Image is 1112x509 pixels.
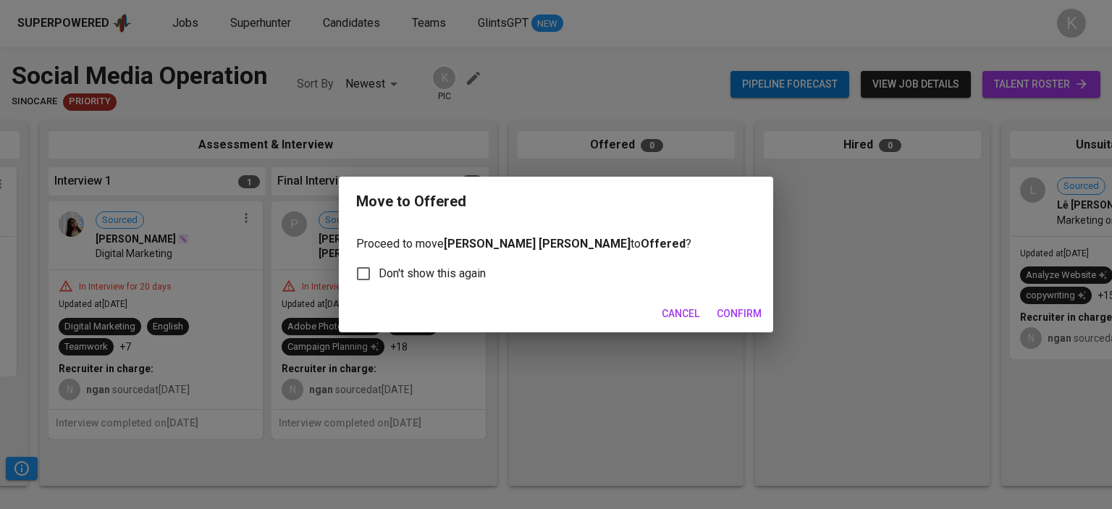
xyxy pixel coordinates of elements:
[356,191,466,212] div: Move to Offered
[656,300,705,327] button: Cancel
[356,235,756,253] p: Proceed to move to ?
[444,237,631,251] b: [PERSON_NAME] [PERSON_NAME]
[379,265,486,282] span: Don't show this again
[662,305,699,323] span: Cancel
[717,305,762,323] span: Confirm
[641,237,686,251] b: Offered
[711,300,767,327] button: Confirm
